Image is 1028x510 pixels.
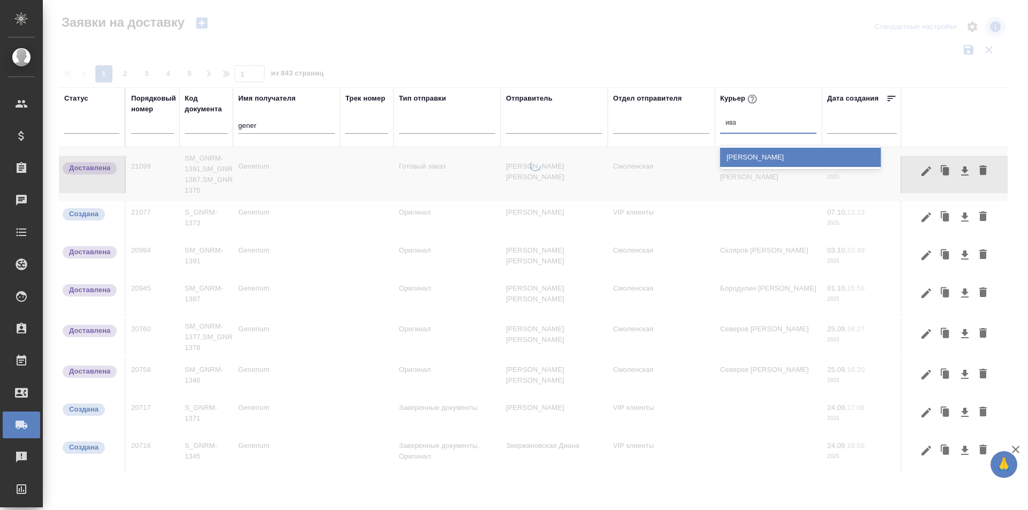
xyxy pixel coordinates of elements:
[69,163,110,173] p: Доставлена
[62,324,119,338] div: Документы доставлены, фактическая дата доставки проставиться автоматически
[917,440,935,461] button: Редактировать
[935,207,956,227] button: Клонировать
[991,451,1017,478] button: 🙏
[185,93,228,115] div: Код документа
[399,93,446,104] div: Тип отправки
[956,161,974,181] button: Скачать
[956,324,974,344] button: Скачать
[238,93,296,104] div: Имя получателя
[956,364,974,385] button: Скачать
[974,364,992,385] button: Удалить
[62,402,119,417] div: Новая заявка, еще не передана в работу
[613,93,682,104] div: Отдел отправителя
[974,402,992,423] button: Удалить
[62,207,119,222] div: Новая заявка, еще не передана в работу
[974,440,992,461] button: Удалить
[917,402,935,423] button: Редактировать
[69,247,110,257] p: Доставлена
[69,325,110,336] p: Доставлена
[62,245,119,260] div: Документы доставлены, фактическая дата доставки проставиться автоматически
[935,161,956,181] button: Клонировать
[974,324,992,344] button: Удалить
[956,440,974,461] button: Скачать
[69,209,99,219] p: Создана
[62,283,119,298] div: Документы доставлены, фактическая дата доставки проставиться автоматически
[62,440,119,455] div: Новая заявка, еще не передана в работу
[935,245,956,265] button: Клонировать
[720,148,881,167] div: [PERSON_NAME]
[917,324,935,344] button: Редактировать
[935,324,956,344] button: Клонировать
[69,442,99,453] p: Создана
[956,402,974,423] button: Скачать
[917,161,935,181] button: Редактировать
[917,207,935,227] button: Редактировать
[974,283,992,303] button: Удалить
[345,93,385,104] div: Трек номер
[935,283,956,303] button: Клонировать
[69,404,99,415] p: Создана
[745,92,759,106] button: При выборе курьера статус заявки автоматически поменяется на «Принята»
[506,93,553,104] div: Отправитель
[131,93,176,115] div: Порядковый номер
[956,245,974,265] button: Скачать
[956,207,974,227] button: Скачать
[917,283,935,303] button: Редактировать
[62,161,119,176] div: Документы доставлены, фактическая дата доставки проставиться автоматически
[995,453,1013,476] span: 🙏
[69,366,110,377] p: Доставлена
[69,285,110,295] p: Доставлена
[62,364,119,379] div: Документы доставлены, фактическая дата доставки проставиться автоматически
[720,92,759,106] div: Курьер
[956,283,974,303] button: Скачать
[974,207,992,227] button: Удалить
[935,402,956,423] button: Клонировать
[917,364,935,385] button: Редактировать
[64,93,88,104] div: Статус
[827,93,879,104] div: Дата создания
[917,245,935,265] button: Редактировать
[935,364,956,385] button: Клонировать
[974,245,992,265] button: Удалить
[935,440,956,461] button: Клонировать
